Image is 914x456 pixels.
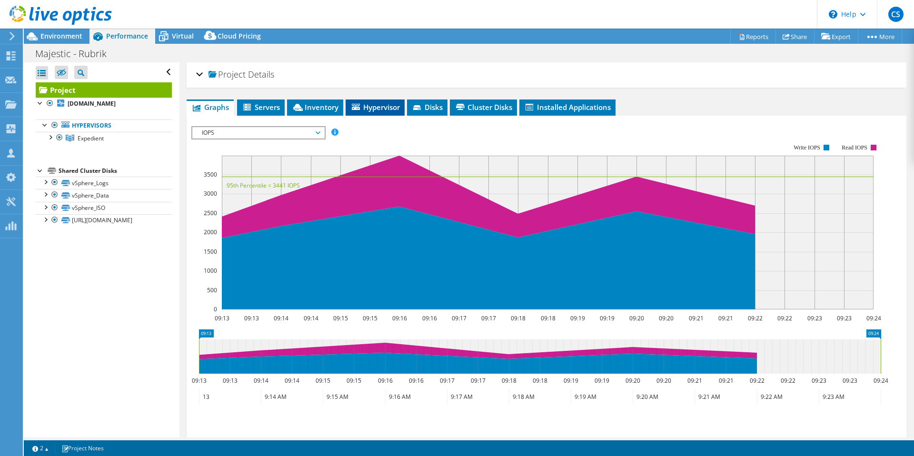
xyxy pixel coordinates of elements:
text: 09:18 [533,377,547,385]
text: 09:22 [777,314,792,322]
span: CS [888,7,904,22]
a: Hypervisors [36,119,172,132]
text: 09:17 [452,314,467,322]
text: 09:21 [718,314,733,322]
span: Cloud Pricing [218,31,261,40]
text: 09:23 [807,314,822,322]
a: Project Notes [55,442,110,454]
text: 09:14 [304,314,318,322]
span: Installed Applications [524,102,611,112]
text: 09:19 [564,377,578,385]
text: 09:19 [595,377,609,385]
span: Expedient [78,134,104,142]
text: 09:17 [471,377,486,385]
span: Inventory [292,102,338,112]
text: 09:19 [570,314,585,322]
text: 09:17 [481,314,496,322]
text: 09:23 [843,377,857,385]
text: 0 [214,305,217,313]
span: Cluster Disks [455,102,512,112]
text: 09:14 [254,377,268,385]
text: 09:14 [274,314,288,322]
text: Write IOPS [794,144,820,151]
text: 09:21 [719,377,734,385]
text: Read IOPS [842,144,868,151]
text: 2000 [204,228,217,236]
span: Disks [412,102,443,112]
a: Share [775,29,815,44]
text: 09:15 [333,314,348,322]
text: 09:20 [626,377,640,385]
text: 09:15 [316,377,330,385]
a: Export [814,29,858,44]
span: Environment [40,31,82,40]
a: vSphere_ISO [36,202,172,214]
a: [URL][DOMAIN_NAME] [36,214,172,227]
text: 3500 [204,170,217,178]
text: 09:22 [748,314,763,322]
text: 09:20 [659,314,674,322]
text: 09:15 [363,314,378,322]
text: 09:23 [837,314,852,322]
span: Hypervisor [350,102,400,112]
text: 09:13 [192,377,207,385]
a: vSphere_Logs [36,177,172,189]
text: 95th Percentile = 3441 IOPS [227,181,300,189]
a: Expedient [36,132,172,144]
text: 3000 [204,189,217,198]
text: 1500 [204,248,217,256]
text: 09:16 [409,377,424,385]
span: Details [248,69,274,80]
b: [DOMAIN_NAME] [68,99,116,108]
a: Reports [730,29,776,44]
text: 09:13 [215,314,229,322]
text: 1000 [204,267,217,275]
text: 2500 [204,209,217,217]
a: vSphere_Data [36,189,172,201]
text: 09:16 [378,377,393,385]
a: Project [36,82,172,98]
text: 09:15 [347,377,361,385]
span: Graphs [191,102,229,112]
span: Performance [106,31,148,40]
text: 09:22 [750,377,765,385]
text: 09:16 [392,314,407,322]
span: Servers [242,102,280,112]
div: Shared Cluster Disks [59,165,172,177]
text: 09:24 [874,377,888,385]
span: Virtual [172,31,194,40]
text: 09:23 [812,377,826,385]
span: Project [209,70,246,79]
text: 09:18 [511,314,526,322]
text: 09:13 [223,377,238,385]
text: 09:22 [781,377,795,385]
text: 09:18 [541,314,556,322]
svg: \n [829,10,837,19]
text: 09:24 [866,314,881,322]
text: 09:16 [422,314,437,322]
text: 09:17 [440,377,455,385]
text: 09:19 [600,314,615,322]
text: 09:21 [687,377,702,385]
text: 09:13 [244,314,259,322]
text: 500 [207,286,217,294]
span: IOPS [197,127,319,139]
text: 09:20 [656,377,671,385]
a: 2 [26,442,55,454]
text: 09:18 [502,377,517,385]
text: 09:20 [629,314,644,322]
a: More [858,29,902,44]
a: [DOMAIN_NAME] [36,98,172,110]
h1: Majestic - Rubrik [31,49,121,59]
text: 09:14 [285,377,299,385]
text: 09:21 [689,314,704,322]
